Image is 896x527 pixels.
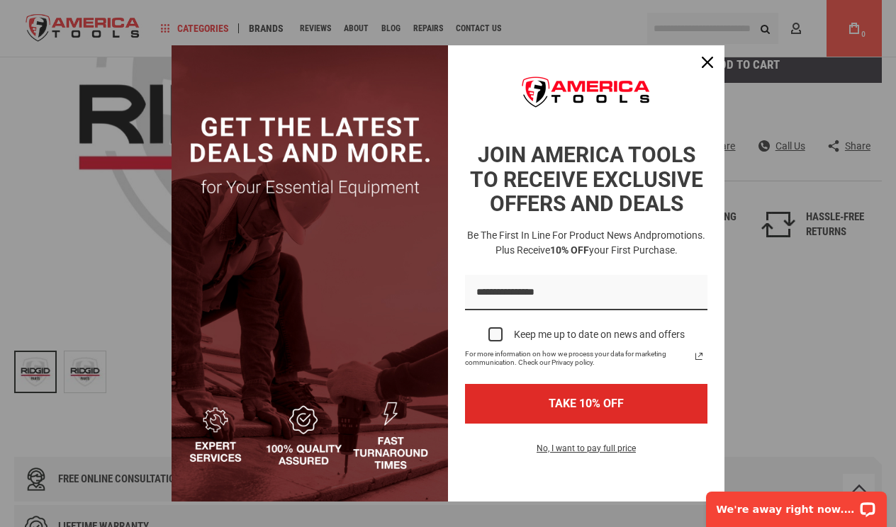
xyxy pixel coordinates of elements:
input: Email field [465,275,707,311]
button: Close [690,45,724,79]
svg: link icon [690,348,707,365]
strong: 10% OFF [550,244,589,256]
strong: JOIN AMERICA TOOLS TO RECEIVE EXCLUSIVE OFFERS AND DEALS [470,142,703,216]
iframe: LiveChat chat widget [697,482,896,527]
span: For more information on how we process your data for marketing communication. Check our Privacy p... [465,350,690,367]
svg: close icon [702,57,713,68]
button: No, I want to pay full price [525,441,647,465]
a: Read our Privacy Policy [690,348,707,365]
h3: Be the first in line for product news and [462,228,710,258]
div: Keep me up to date on news and offers [514,329,685,341]
button: TAKE 10% OFF [465,384,707,423]
span: promotions. Plus receive your first purchase. [495,229,706,256]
